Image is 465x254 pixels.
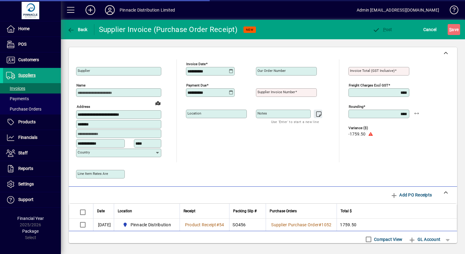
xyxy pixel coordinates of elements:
span: POS [18,42,26,47]
span: Invoices [6,86,25,91]
a: Staff [3,146,61,161]
mat-label: Invoice date [186,62,206,66]
span: Products [18,119,36,124]
span: ave [449,25,459,34]
a: Customers [3,52,61,68]
span: Pinnacle Distribution [131,222,171,228]
span: Staff [18,150,28,155]
button: Profile [100,5,120,16]
mat-label: Invoice Total (GST inclusive) [350,69,395,73]
div: Receipt [184,208,226,214]
a: Product Receipt#54 [183,221,226,228]
span: P [383,27,386,32]
a: Payments [3,93,61,104]
span: Back [67,27,88,32]
div: Supplier Invoice (Purchase Order Receipt) [99,25,237,34]
mat-label: Rounding [349,104,363,109]
button: Cancel [422,24,438,35]
span: Home [18,26,30,31]
a: Settings [3,177,61,192]
span: S [449,27,452,32]
label: Compact View [373,236,402,242]
span: Financials [18,135,37,140]
span: Financial Year [17,216,44,221]
mat-label: Location [187,111,201,115]
span: Settings [18,182,34,186]
mat-hint: Use 'Enter' to start a new line [271,118,319,125]
mat-label: Our order number [257,69,286,73]
a: Knowledge Base [445,1,457,21]
span: Date [97,208,105,214]
button: Back [66,24,89,35]
button: Save [448,24,460,35]
span: Location [118,208,132,214]
mat-label: Payment due [186,83,207,87]
span: Variance ($) [348,126,385,130]
button: Add PO Receipts [388,189,434,200]
span: Add PO Receipts [390,190,432,200]
span: 1052 [321,222,331,227]
a: Products [3,115,61,130]
a: Support [3,192,61,207]
span: ost [372,27,392,32]
span: Cancel [423,25,437,34]
span: # [216,222,219,227]
mat-label: Freight charges excl GST [349,83,388,87]
button: Post [371,24,394,35]
mat-label: Notes [257,111,267,115]
span: Suppliers [18,73,36,78]
span: Supplier Purchase Order [271,222,319,227]
a: Financials [3,130,61,145]
span: # [319,222,321,227]
span: NEW [246,28,253,32]
div: Admin [EMAIL_ADDRESS][DOMAIN_NAME] [357,5,439,15]
span: Support [18,197,33,202]
a: Supplier Purchase Order#1052 [269,221,334,228]
span: Total $ [341,208,352,214]
td: SO456 [229,219,266,231]
button: GL Account [405,234,443,245]
mat-label: Line item rates are [78,171,108,176]
span: Purchase Orders [270,208,297,214]
span: GL Account [408,235,440,244]
mat-label: Supplier [78,69,90,73]
app-page-header-button: Back [61,24,94,35]
span: 54 [219,222,224,227]
a: Invoices [3,83,61,93]
span: Receipt [184,208,195,214]
td: 1759.50 [337,219,457,231]
span: Purchase Orders [6,107,41,111]
span: Pinnacle Distribution [120,221,173,228]
a: POS [3,37,61,52]
span: Reports [18,166,33,171]
span: Payments [6,96,29,101]
mat-label: Supplier invoice number [257,90,295,94]
span: -1759.50 [348,132,365,137]
div: Pinnacle Distribution Limited [120,5,175,15]
span: [DATE] [98,222,111,228]
div: Total $ [341,208,449,214]
button: Add [81,5,100,16]
span: Package [22,229,39,234]
a: Reports [3,161,61,176]
a: Purchase Orders [3,104,61,114]
div: Date [97,208,110,214]
a: View on map [153,98,163,108]
span: Customers [18,57,39,62]
span: Packing Slip # [233,208,257,214]
a: Home [3,21,61,37]
div: Packing Slip # [233,208,262,214]
mat-label: Country [78,150,90,154]
span: Product Receipt [185,222,216,227]
mat-label: Name [76,83,86,87]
